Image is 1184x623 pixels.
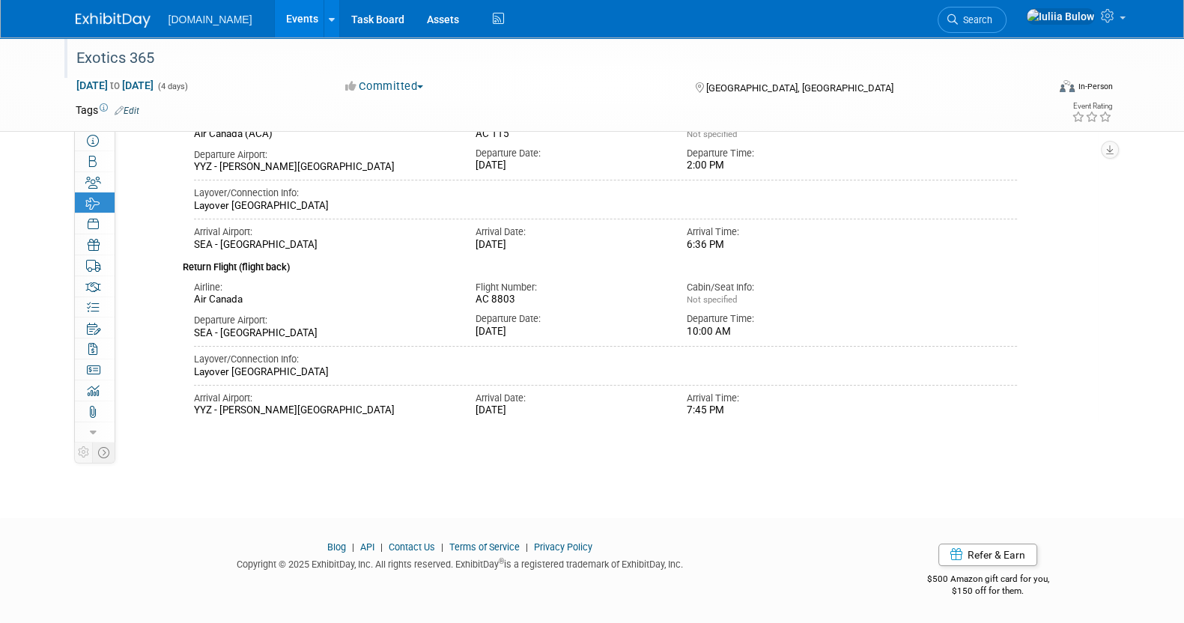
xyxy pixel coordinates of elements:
div: YYZ - [PERSON_NAME][GEOGRAPHIC_DATA] [194,404,453,417]
div: [DATE] [476,404,664,417]
div: Layover [GEOGRAPHIC_DATA] [194,200,1017,213]
a: API [360,541,374,553]
a: Terms of Service [449,541,520,553]
div: [DATE] [476,239,664,252]
td: Personalize Event Tab Strip [75,443,93,462]
a: Refer & Earn [938,544,1037,566]
div: 10:00 AM [687,326,875,338]
div: Departure Time: [687,312,875,326]
div: Layover/Connection Info: [194,186,1017,200]
img: Iuliia Bulow [1026,8,1095,25]
div: Copyright © 2025 ExhibitDay, Inc. All rights reserved. ExhibitDay is a registered trademark of Ex... [76,554,846,571]
span: Search [958,14,992,25]
td: Tags [76,103,139,118]
span: | [522,541,532,553]
div: [DATE] [476,326,664,338]
a: Privacy Policy [534,541,592,553]
div: Departure Date: [476,312,664,326]
div: Return Flight (flight back) [183,252,1017,275]
a: Search [938,7,1007,33]
div: Arrival Date: [476,392,664,405]
div: Arrival Airport: [194,225,453,239]
span: | [437,541,447,553]
div: Exotics 365 [71,45,1024,72]
div: Arrival Time: [687,392,875,405]
div: Departure Date: [476,147,664,160]
div: AC 115 [476,128,664,141]
div: Airline: [194,281,453,294]
span: [DOMAIN_NAME] [169,13,252,25]
div: Arrival Date: [476,225,664,239]
div: Departure Airport: [194,148,453,162]
div: Departure Time: [687,147,875,160]
div: $500 Amazon gift card for you, [867,563,1109,598]
div: AC 8803 [476,294,664,306]
a: Blog [327,541,346,553]
div: Event Format [959,78,1113,100]
div: Arrival Airport: [194,392,453,405]
div: 6:36 PM [687,239,875,252]
img: ExhibitDay [76,13,151,28]
span: (4 days) [157,82,188,91]
div: 2:00 PM [687,159,875,172]
div: 7:45 PM [687,404,875,417]
div: Layover/Connection Info: [194,353,1017,366]
span: Not specified [687,294,737,305]
sup: ® [499,557,504,565]
span: to [108,79,122,91]
span: [DATE] [DATE] [76,79,154,92]
span: | [377,541,386,553]
img: Format-Inperson.png [1060,80,1075,92]
span: | [348,541,358,553]
div: Air Canada (ACA) [194,128,453,141]
div: $150 off for them. [867,585,1109,598]
div: Departure Airport: [194,314,453,327]
div: Cabin/Seat Info: [687,281,875,294]
a: Contact Us [389,541,435,553]
div: YYZ - [PERSON_NAME][GEOGRAPHIC_DATA] [194,161,453,174]
div: Layover [GEOGRAPHIC_DATA] [194,366,1017,379]
div: Flight Number: [476,281,664,294]
div: SEA - [GEOGRAPHIC_DATA] [194,327,453,340]
div: SEA - [GEOGRAPHIC_DATA] [194,239,453,252]
div: Arrival Time: [687,225,875,239]
div: Event Rating [1071,103,1111,110]
span: Not specified [687,129,737,139]
div: Air Canada [194,294,453,306]
a: Edit [115,106,139,116]
button: Committed [340,79,429,94]
td: Toggle Event Tabs [92,443,115,462]
div: In-Person [1077,81,1112,92]
div: [DATE] [476,159,664,172]
span: [GEOGRAPHIC_DATA], [GEOGRAPHIC_DATA] [706,82,893,94]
